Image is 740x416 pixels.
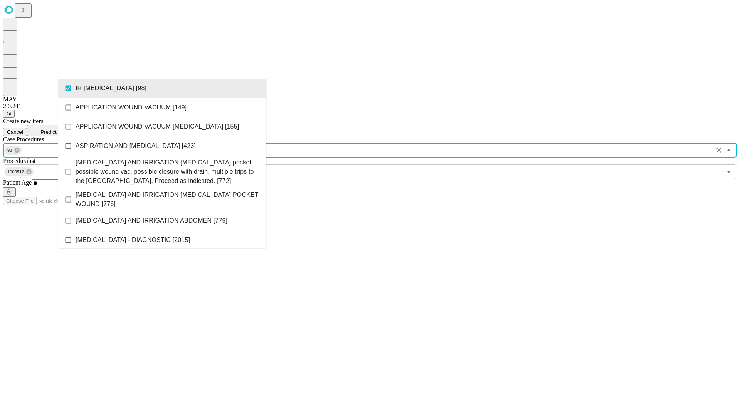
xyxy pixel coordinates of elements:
[723,166,734,177] button: Open
[6,111,12,117] span: @
[4,146,15,155] span: 98
[3,96,737,103] div: MAY
[76,84,146,93] span: IR [MEDICAL_DATA] [98]
[76,122,239,131] span: APPLICATION WOUND VACUUM [MEDICAL_DATA] [155]
[3,128,27,136] button: Cancel
[76,103,187,112] span: APPLICATION WOUND VACUUM [149]
[4,168,27,176] span: 1000512
[40,129,56,135] span: Predict
[3,118,44,124] span: Create new item
[76,190,260,209] span: [MEDICAL_DATA] AND IRRIGATION [MEDICAL_DATA] POCKET WOUND [776]
[713,145,724,156] button: Clear
[3,103,737,110] div: 2.0.241
[3,110,15,118] button: @
[7,129,23,135] span: Cancel
[76,235,190,245] span: [MEDICAL_DATA] - DIAGNOSTIC [2015]
[76,141,196,151] span: ASPIRATION AND [MEDICAL_DATA] [423]
[3,158,35,164] span: Proceduralist
[723,145,734,156] button: Close
[27,125,62,136] button: Predict
[4,167,34,176] div: 1000512
[3,179,32,186] span: Patient Age
[4,146,22,155] div: 98
[76,216,227,225] span: [MEDICAL_DATA] AND IRRIGATION ABDOMEN [779]
[3,136,44,143] span: Scheduled Procedure
[76,158,260,186] span: [MEDICAL_DATA] AND IRRIGATION [MEDICAL_DATA] pocket, possible wound vac, possible closure with dr...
